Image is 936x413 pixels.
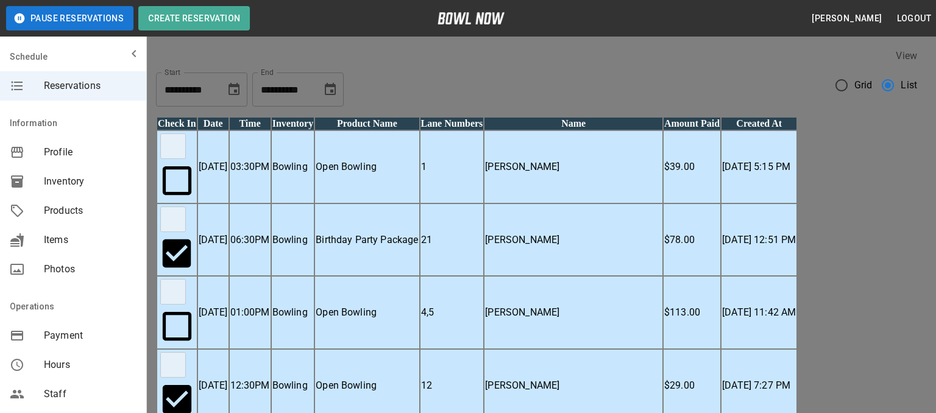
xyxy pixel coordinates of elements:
[316,233,418,247] p: Birthday Party Package
[664,305,720,320] p: $113.00
[485,233,662,247] p: [PERSON_NAME]
[230,233,270,247] p: 06:30PM
[44,358,136,372] span: Hours
[318,77,342,102] button: Choose date, selected date is Nov 14, 2025
[230,305,270,320] p: 01:00PM
[421,378,483,393] p: 12
[485,378,662,393] p: [PERSON_NAME]
[421,305,483,320] p: 4,5
[484,118,662,130] th: Name
[664,378,720,393] p: $29.00
[485,160,662,174] p: [PERSON_NAME]
[721,118,796,130] th: Created At
[272,233,314,247] p: Bowling
[901,78,917,93] span: List
[44,174,136,189] span: Inventory
[230,378,270,393] p: 12:30PM
[664,160,720,174] p: $39.00
[44,387,136,401] span: Staff
[44,145,136,160] span: Profile
[722,233,796,247] p: [DATE] 12:51 PM
[44,203,136,218] span: Products
[421,160,483,174] p: 1
[199,305,228,320] p: [DATE]
[722,378,796,393] p: [DATE] 7:27 PM
[420,118,484,130] th: Lane Numbers
[138,6,250,30] button: Create Reservation
[438,12,505,24] img: logo
[485,305,662,320] p: [PERSON_NAME]
[199,233,228,247] p: [DATE]
[272,305,314,320] p: Bowling
[230,160,270,174] p: 03:30PM
[722,160,796,174] p: [DATE] 5:15 PM
[807,7,887,30] button: [PERSON_NAME]
[272,378,314,393] p: Bowling
[854,78,873,93] span: Grid
[44,262,136,277] span: Photos
[44,79,136,93] span: Reservations
[315,118,419,130] th: Product Name
[272,118,314,130] th: Inventory
[664,118,720,130] th: Amount Paid
[896,50,917,62] label: View
[664,233,720,247] p: $78.00
[316,160,418,174] p: Open Bowling
[157,118,197,130] th: Check In
[44,233,136,247] span: Items
[230,118,271,130] th: Time
[222,77,246,102] button: Choose date, selected date is Oct 4, 2025
[198,118,229,130] th: Date
[199,378,228,393] p: [DATE]
[892,7,936,30] button: Logout
[6,6,133,30] button: Pause Reservations
[316,305,418,320] p: Open Bowling
[722,305,796,320] p: [DATE] 11:42 AM
[421,233,483,247] p: 21
[199,160,228,174] p: [DATE]
[44,328,136,343] span: Payment
[272,160,314,174] p: Bowling
[316,378,418,393] p: Open Bowling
